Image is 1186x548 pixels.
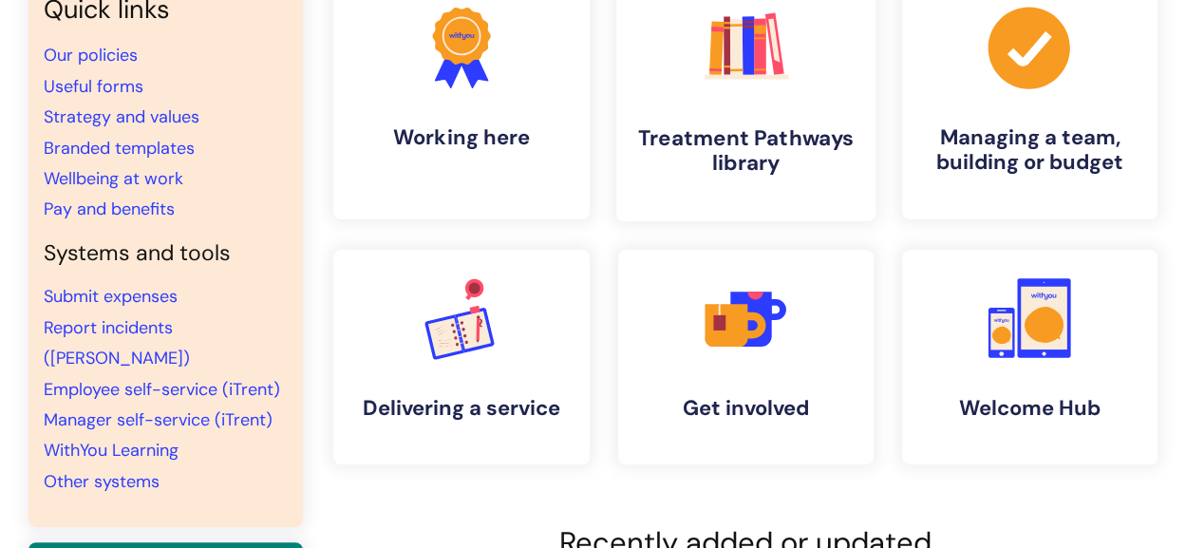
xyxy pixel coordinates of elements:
a: Useful forms [44,75,143,98]
h4: Delivering a service [348,396,574,421]
h4: Systems and tools [44,240,288,267]
a: Delivering a service [333,250,589,464]
a: Manager self-service (iTrent) [44,408,273,431]
a: Wellbeing at work [44,167,183,190]
a: Other systems [44,470,160,493]
a: Get involved [618,250,874,464]
a: Report incidents ([PERSON_NAME]) [44,316,190,369]
h4: Managing a team, building or budget [917,125,1142,176]
a: Our policies [44,44,138,66]
a: Employee self-service (iTrent) [44,378,280,401]
h4: Treatment Pathways library [631,125,860,177]
h4: Welcome Hub [917,396,1142,421]
a: Pay and benefits [44,198,175,220]
a: Submit expenses [44,285,178,308]
h4: Working here [348,125,574,150]
a: WithYou Learning [44,439,179,462]
a: Welcome Hub [902,250,1158,464]
a: Branded templates [44,137,195,160]
h4: Get involved [633,396,858,421]
a: Strategy and values [44,105,199,128]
